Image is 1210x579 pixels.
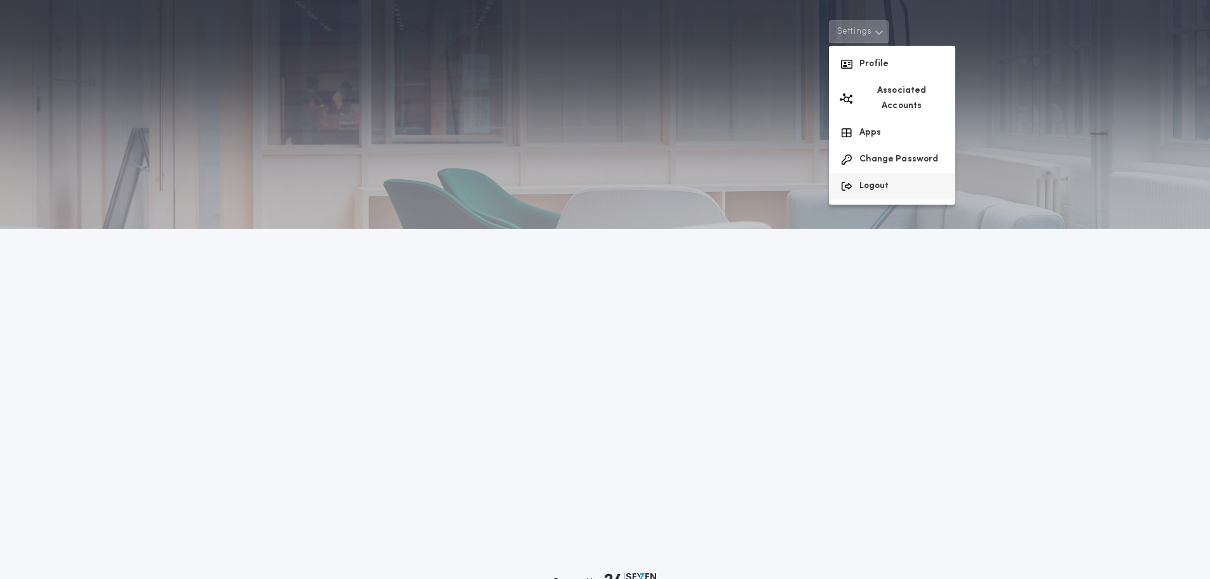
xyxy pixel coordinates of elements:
button: Settings [829,20,889,43]
button: Associated Accounts [829,78,955,119]
div: Settings [829,46,955,205]
button: Logout [829,173,955,200]
button: Profile [829,51,955,78]
button: Change Password [829,146,955,173]
button: Apps [829,119,955,146]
